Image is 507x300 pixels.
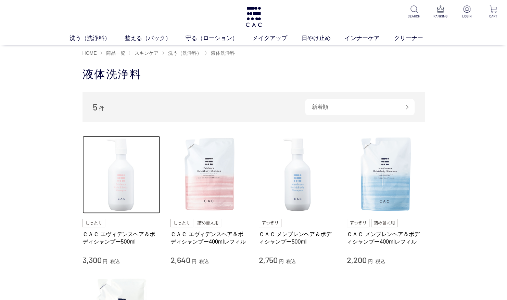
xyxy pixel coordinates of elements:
[210,50,235,56] a: 液体洗浄料
[110,259,120,264] span: 税込
[485,5,502,19] a: CART
[279,259,283,264] span: 円
[93,102,98,112] span: 5
[347,255,367,265] span: 2,200
[211,50,235,56] span: 液体洗浄料
[99,106,104,112] span: 件
[199,259,209,264] span: 税込
[406,5,422,19] a: SEARCH
[259,255,278,265] span: 2,750
[128,50,160,56] li: 〉
[133,50,159,56] a: スキンケア
[168,50,202,56] span: 洗う（洗浄料）
[135,50,159,56] span: スキンケア
[83,255,102,265] span: 3,300
[245,7,263,27] img: logo
[83,136,161,214] img: ＣＡＣ エヴィデンスヘア＆ボディシャンプー500ml
[432,5,449,19] a: RANKING
[347,136,425,214] img: ＣＡＣ メンブレンヘア＆ボディシャンプー400mlレフィル
[205,50,237,56] li: 〉
[371,219,397,227] img: 詰め替え用
[301,34,345,42] a: 日やけ止め
[195,219,221,227] img: 詰め替え用
[170,231,249,245] a: ＣＡＣ エヴィデンスヘア＆ボディシャンプー400mlレフィル
[376,259,385,264] span: 税込
[83,50,97,56] a: HOME
[347,231,425,245] a: ＣＡＣ メンブレンヘア＆ボディシャンプー400mlレフィル
[83,67,425,82] h1: 液体洗浄料
[69,34,125,42] a: 洗う（洗浄料）
[432,14,449,19] p: RANKING
[170,255,190,265] span: 2,640
[458,14,475,19] p: LOGIN
[259,136,337,214] img: ＣＡＣ メンブレンヘア＆ボディシャンプー500ml
[83,219,105,227] img: しっとり
[167,50,202,56] a: 洗う（洗浄料）
[458,5,475,19] a: LOGIN
[105,50,125,56] a: 商品一覧
[170,219,193,227] img: しっとり
[259,231,337,245] a: ＣＡＣ メンブレンヘア＆ボディシャンプー500ml
[252,34,302,42] a: メイクアップ
[485,14,502,19] p: CART
[305,99,415,115] div: 新着順
[186,34,252,42] a: 守る（ローション）
[345,34,394,42] a: インナーケア
[347,219,369,227] img: すっきり
[394,34,438,42] a: クリーナー
[125,34,186,42] a: 整える（パック）
[259,219,281,227] img: すっきり
[162,50,203,56] li: 〉
[83,231,161,245] a: ＣＡＣ エヴィデンスヘア＆ボディシャンプー500ml
[192,259,197,264] span: 円
[103,259,107,264] span: 円
[100,50,127,56] li: 〉
[368,259,373,264] span: 円
[106,50,125,56] span: 商品一覧
[406,14,422,19] p: SEARCH
[286,259,296,264] span: 税込
[170,136,249,214] img: ＣＡＣ エヴィデンスヘア＆ボディシャンプー400mlレフィル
